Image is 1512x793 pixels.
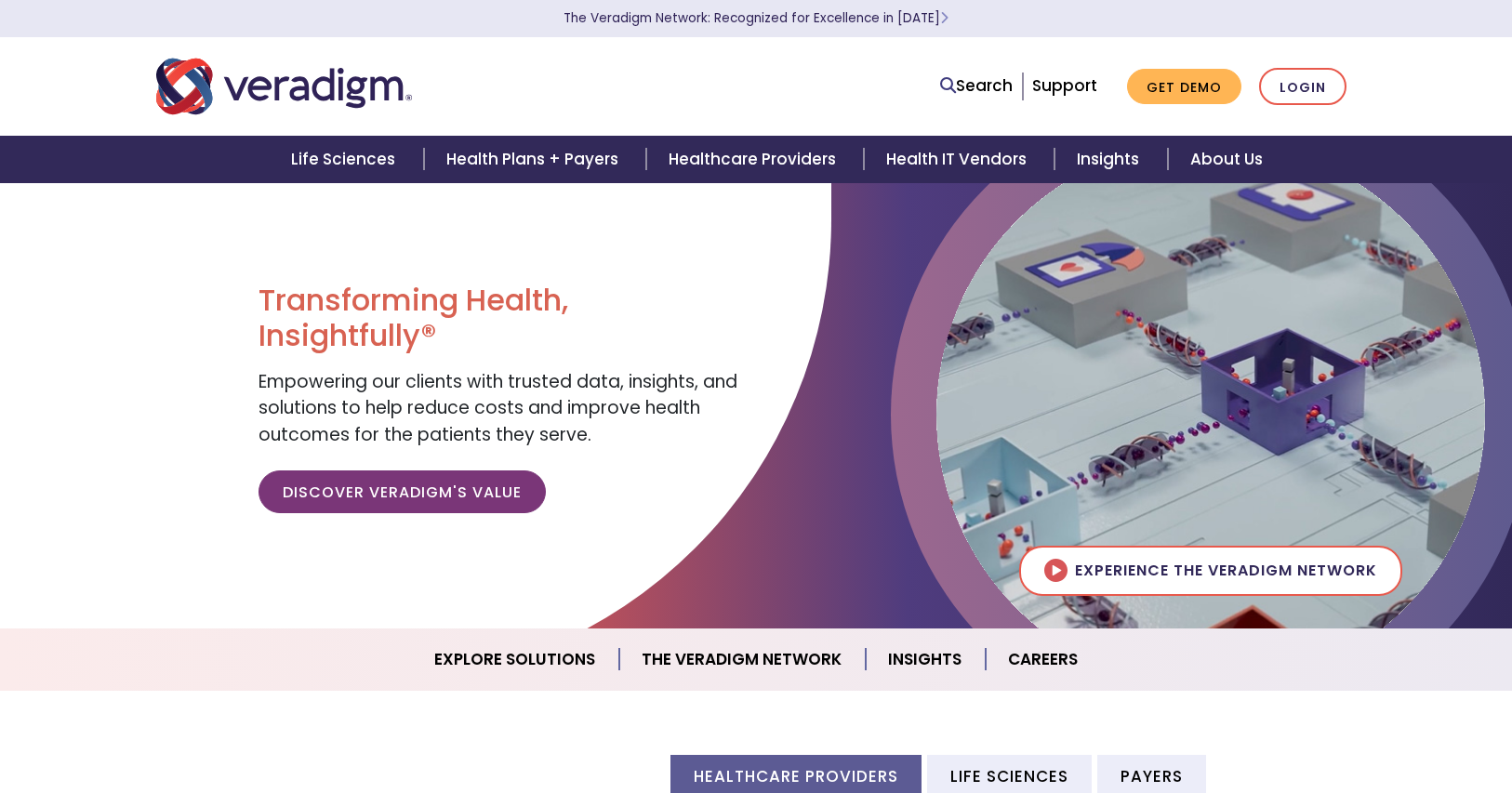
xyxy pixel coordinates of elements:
a: The Veradigm Network: Recognized for Excellence in [DATE]Learn More [564,9,948,27]
a: Login [1259,68,1346,106]
span: Empowering our clients with trusted data, insights, and solutions to help reduce costs and improv... [259,369,737,447]
a: The Veradigm Network [619,636,866,683]
span: Learn More [940,9,948,27]
a: Healthcare Providers [646,136,864,183]
a: About Us [1168,136,1285,183]
a: Discover Veradigm's Value [259,470,546,513]
a: Health Plans + Payers [424,136,646,183]
a: Insights [866,636,986,683]
img: Veradigm logo [156,56,412,117]
a: Careers [986,636,1100,683]
a: Health IT Vendors [864,136,1054,183]
a: Search [940,73,1013,99]
a: Life Sciences [269,136,423,183]
a: Explore Solutions [412,636,619,683]
a: Support [1032,74,1097,97]
a: Insights [1054,136,1167,183]
a: Get Demo [1127,69,1241,105]
h1: Transforming Health, Insightfully® [259,283,742,354]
